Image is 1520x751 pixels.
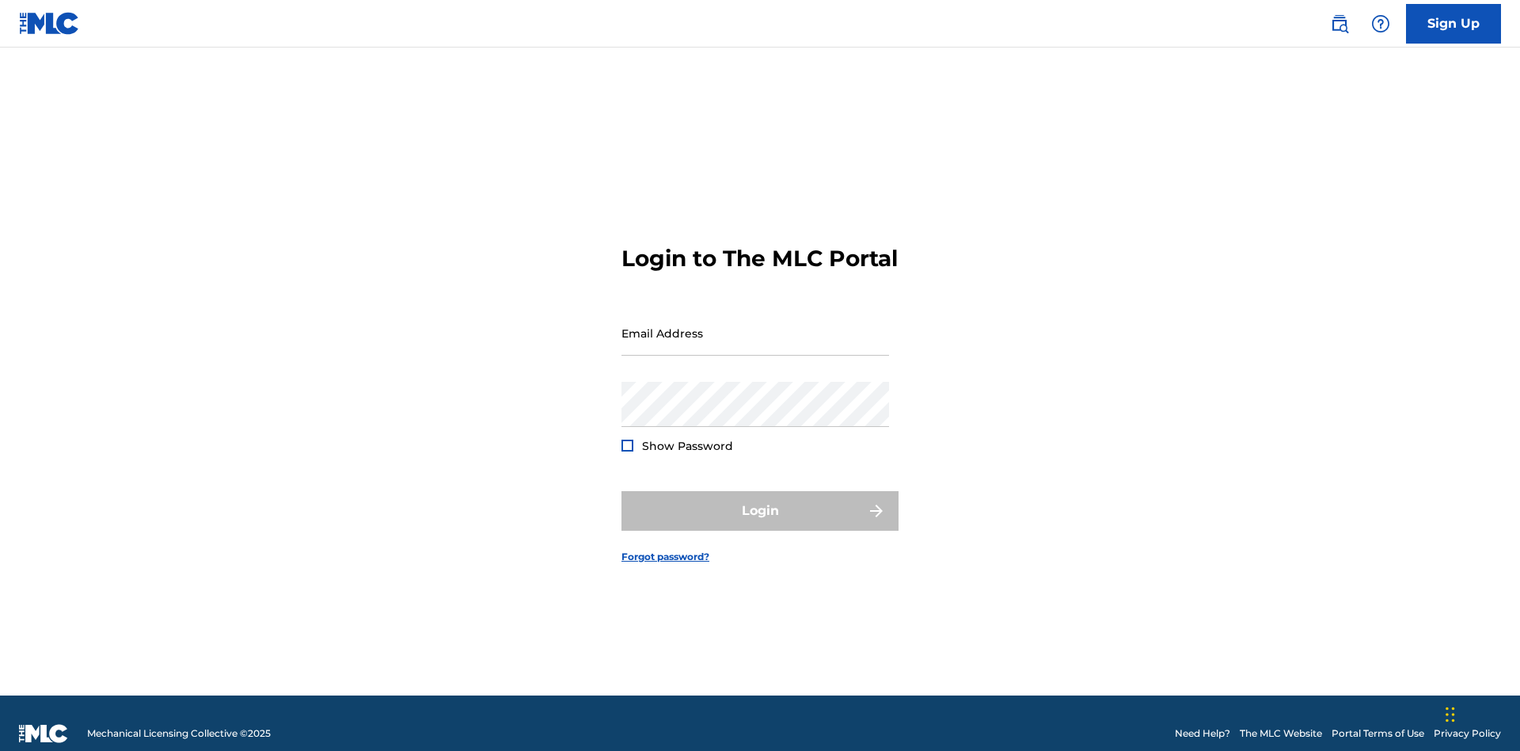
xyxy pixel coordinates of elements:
[87,726,271,741] span: Mechanical Licensing Collective © 2025
[19,12,80,35] img: MLC Logo
[621,550,709,564] a: Forgot password?
[1324,8,1355,40] a: Public Search
[1446,691,1455,738] div: Drag
[1371,14,1390,33] img: help
[1332,726,1424,741] a: Portal Terms of Use
[1365,8,1396,40] div: Help
[1330,14,1349,33] img: search
[1406,4,1501,44] a: Sign Up
[621,245,898,273] h3: Login to The MLC Portal
[1240,726,1322,741] a: The MLC Website
[1434,726,1501,741] a: Privacy Policy
[19,724,68,743] img: logo
[1441,675,1520,751] iframe: Chat Widget
[1175,726,1230,741] a: Need Help?
[642,439,733,453] span: Show Password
